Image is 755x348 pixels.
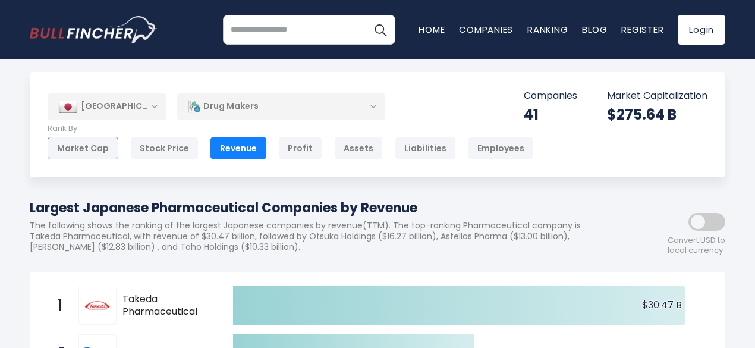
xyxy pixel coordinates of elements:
[122,293,212,318] span: Takeda Pharmaceutical
[642,298,682,312] text: $30.47 B
[366,15,395,45] button: Search
[668,236,725,256] span: Convert USD to local currency
[459,23,513,36] a: Companies
[48,137,118,159] div: Market Cap
[52,296,64,316] span: 1
[524,90,577,102] p: Companies
[468,137,534,159] div: Employees
[177,93,385,120] div: Drug Makers
[524,105,577,124] div: 41
[278,137,322,159] div: Profit
[48,93,166,120] div: [GEOGRAPHIC_DATA]
[130,137,199,159] div: Stock Price
[607,105,707,124] div: $275.64 B
[210,137,266,159] div: Revenue
[30,16,158,43] img: bullfincher logo
[527,23,568,36] a: Ranking
[582,23,607,36] a: Blog
[48,124,534,134] p: Rank By
[30,220,618,253] p: The following shows the ranking of the largest Japanese companies by revenue(TTM). The top-rankin...
[678,15,725,45] a: Login
[334,137,383,159] div: Assets
[395,137,456,159] div: Liabilities
[80,289,115,323] img: Takeda Pharmaceutical
[30,16,158,43] a: Go to homepage
[30,198,618,218] h1: Largest Japanese Pharmaceutical Companies by Revenue
[607,90,707,102] p: Market Capitalization
[419,23,445,36] a: Home
[621,23,663,36] a: Register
